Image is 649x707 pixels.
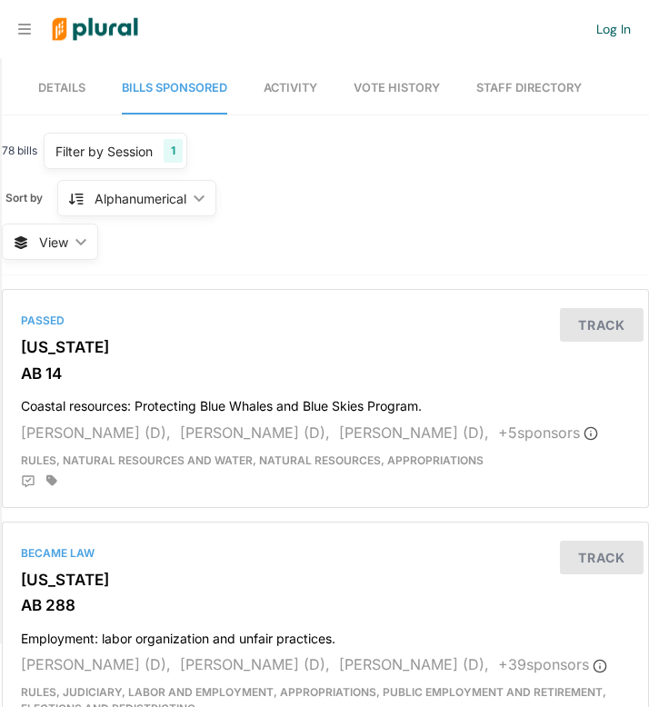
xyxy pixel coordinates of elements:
[95,189,186,208] div: Alphanumerical
[21,313,630,329] div: Passed
[21,622,630,647] h4: Employment: labor organization and unfair practices.
[38,63,85,115] a: Details
[21,390,630,414] h4: Coastal resources: Protecting Blue Whales and Blue Skies Program.
[21,453,484,467] span: Rules, Natural Resources and Water, Natural Resources, Appropriations
[264,63,317,115] a: Activity
[38,81,85,95] span: Details
[560,308,644,342] button: Track
[476,63,582,115] a: Staff Directory
[55,142,153,161] div: Filter by Session
[21,545,630,562] div: Became Law
[354,81,440,95] span: Vote History
[2,143,37,159] span: 78 bills
[21,571,630,589] h3: [US_STATE]
[21,596,630,614] h3: AB 288
[122,81,227,95] span: Bills Sponsored
[21,655,171,673] span: [PERSON_NAME] (D),
[180,655,330,673] span: [PERSON_NAME] (D),
[498,655,607,673] span: + 39 sponsor s
[21,474,35,489] div: Add Position Statement
[354,63,440,115] a: Vote History
[21,364,630,383] h3: AB 14
[39,233,68,252] span: View
[264,81,317,95] span: Activity
[339,423,489,442] span: [PERSON_NAME] (D),
[21,338,630,356] h3: [US_STATE]
[339,655,489,673] span: [PERSON_NAME] (D),
[596,21,631,37] a: Log In
[498,423,598,442] span: + 5 sponsor s
[46,474,57,487] div: Add tags
[122,63,227,115] a: Bills Sponsored
[180,423,330,442] span: [PERSON_NAME] (D),
[5,190,57,206] span: Sort by
[38,1,152,58] img: Logo for Plural
[560,541,644,574] button: Track
[164,139,183,163] div: 1
[21,423,171,442] span: [PERSON_NAME] (D),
